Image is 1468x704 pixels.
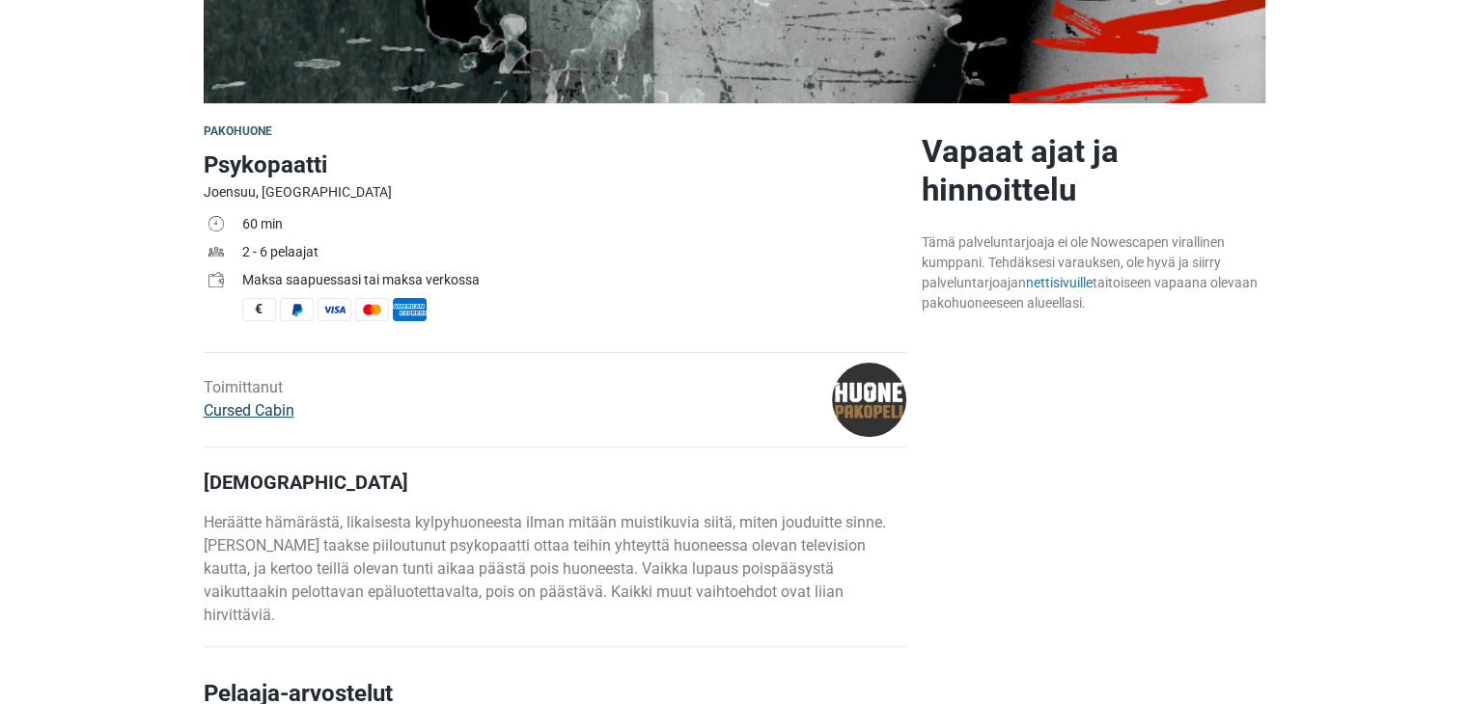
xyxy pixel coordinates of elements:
h1: Psykopaatti [204,148,906,182]
div: Maksa saapuessasi tai maksa verkossa [242,270,906,290]
div: Toimittanut [204,376,294,422]
td: 2 - 6 pelaajat [242,240,906,268]
span: MasterCard [355,298,389,321]
span: PayPal [280,298,314,321]
a: Cursed Cabin [204,401,294,420]
div: Joensuu, [GEOGRAPHIC_DATA] [204,182,906,203]
span: American Express [393,298,427,321]
h2: Vapaat ajat ja hinnoittelu [922,132,1265,209]
span: Pakohuone [204,124,273,138]
img: 5c04925674920eb5l.png [832,363,906,437]
h4: [DEMOGRAPHIC_DATA] [204,471,906,494]
div: Tämä palveluntarjoaja ei ole Nowescapen virallinen kumppani. Tehdäksesi varauksen, ole hyvä ja si... [922,232,1265,313]
td: 60 min [242,212,906,240]
span: Käteinen [242,298,276,321]
a: nettisivuille [1026,275,1093,290]
p: Heräätte hämärästä, likaisesta kylpyhuoneesta ilman mitään muistikuvia siitä, miten jouduitte sin... [204,511,906,627]
span: Visa [318,298,351,321]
